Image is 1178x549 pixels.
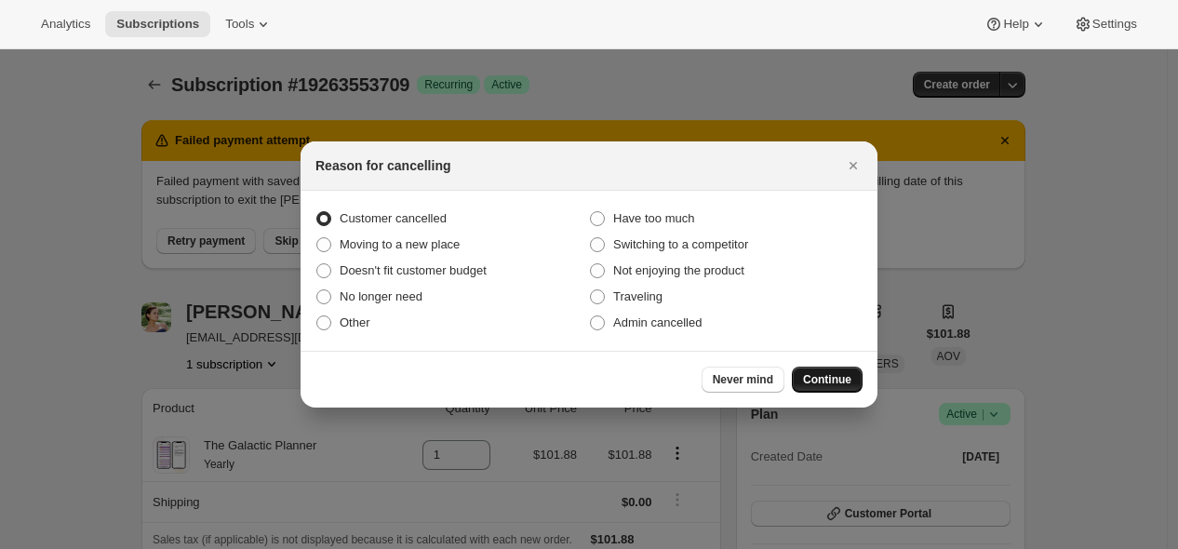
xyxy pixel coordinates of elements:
[973,11,1058,37] button: Help
[613,289,663,303] span: Traveling
[702,367,784,393] button: Never mind
[613,315,702,329] span: Admin cancelled
[105,11,210,37] button: Subscriptions
[840,153,866,179] button: Close
[613,237,748,251] span: Switching to a competitor
[225,17,254,32] span: Tools
[803,372,851,387] span: Continue
[30,11,101,37] button: Analytics
[340,211,447,225] span: Customer cancelled
[713,372,773,387] span: Never mind
[315,156,450,175] h2: Reason for cancelling
[214,11,284,37] button: Tools
[613,211,694,225] span: Have too much
[1063,11,1148,37] button: Settings
[792,367,863,393] button: Continue
[340,263,487,277] span: Doesn't fit customer budget
[1003,17,1028,32] span: Help
[1092,17,1137,32] span: Settings
[340,315,370,329] span: Other
[116,17,199,32] span: Subscriptions
[340,237,460,251] span: Moving to a new place
[340,289,422,303] span: No longer need
[41,17,90,32] span: Analytics
[613,263,744,277] span: Not enjoying the product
